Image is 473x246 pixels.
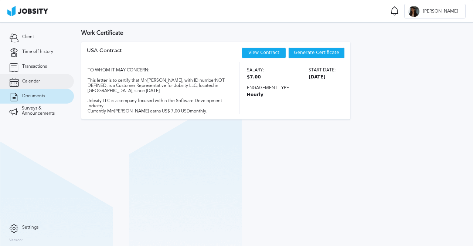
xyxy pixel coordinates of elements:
div: TO WHOM IT MAY CONCERN: This letter is to certify that Mr/[PERSON_NAME], with ID number NOT DEFIN... [87,62,226,114]
span: $7.00 [247,75,264,80]
img: ab4bad089aa723f57921c736e9817d99.png [7,6,48,16]
label: Version: [9,238,23,243]
a: View Contract [248,50,279,55]
span: Start date: [309,68,336,73]
span: Transactions [22,64,47,69]
span: Generate Certificate [294,50,339,55]
span: Engagement type: [247,85,336,91]
span: Hourly [247,92,336,98]
span: Time off history [22,49,53,54]
span: Settings [22,225,38,230]
button: B[PERSON_NAME] [404,4,466,18]
div: B [408,6,419,17]
div: USA Contract [87,47,122,62]
span: Surveys & Announcements [22,106,65,116]
span: Documents [22,94,45,99]
h3: Work Certificate [81,30,466,36]
span: Salary: [247,68,264,73]
span: [DATE] [309,75,336,80]
span: [PERSON_NAME] [419,9,462,14]
span: Client [22,34,34,40]
span: Calendar [22,79,40,84]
